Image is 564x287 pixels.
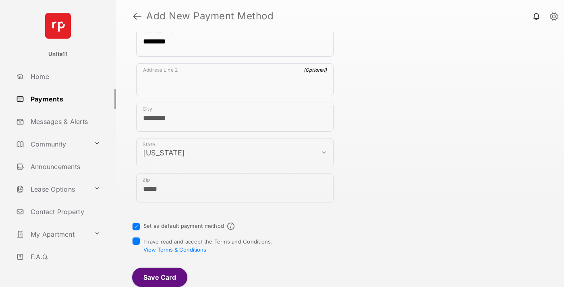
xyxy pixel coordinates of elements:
[13,134,91,154] a: Community
[45,13,71,39] img: svg+xml;base64,PHN2ZyB4bWxucz0iaHR0cDovL3d3dy53My5vcmcvMjAwMC9zdmciIHdpZHRoPSI2NCIgaGVpZ2h0PSI2NC...
[146,11,274,21] strong: Add New Payment Method
[227,223,234,230] span: Default payment method info
[13,180,91,199] a: Lease Options
[143,223,224,229] label: Set as default payment method
[13,247,116,266] a: F.A.Q.
[136,138,334,167] div: payment_method_screening[postal_addresses][administrativeArea]
[136,63,334,96] div: payment_method_screening[postal_addresses][addressLine2]
[143,238,273,253] span: I have read and accept the Terms and Conditions.
[13,89,116,109] a: Payments
[13,157,116,176] a: Announcements
[136,103,334,132] div: payment_method_screening[postal_addresses][locality]
[13,67,116,86] a: Home
[132,268,187,287] button: Save Card
[48,50,68,58] p: Unita11
[13,225,91,244] a: My Apartment
[136,173,334,202] div: payment_method_screening[postal_addresses][postalCode]
[13,202,116,221] a: Contact Property
[143,246,206,253] button: I have read and accept the Terms and Conditions.
[13,112,116,131] a: Messages & Alerts
[136,24,334,57] div: payment_method_screening[postal_addresses][addressLine1]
